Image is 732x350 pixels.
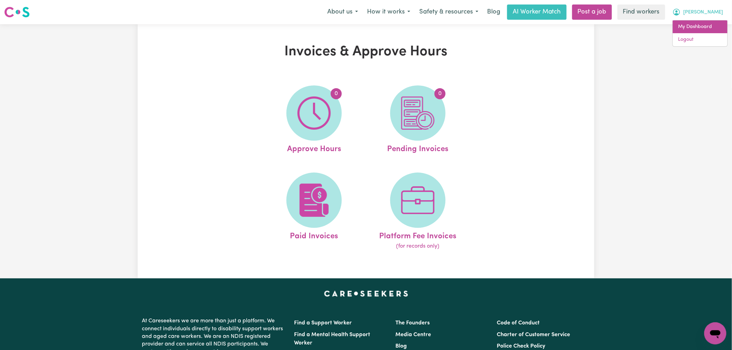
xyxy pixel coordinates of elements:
a: Paid Invoices [264,173,364,251]
span: [PERSON_NAME] [684,9,723,16]
button: Safety & resources [415,5,483,19]
a: The Founders [395,320,430,326]
a: Blog [395,343,407,349]
a: Police Check Policy [497,343,546,349]
span: Approve Hours [287,141,341,155]
span: 0 [331,88,342,99]
a: Platform Fee Invoices(for records only) [368,173,468,251]
span: Paid Invoices [290,228,338,242]
a: Find workers [617,4,665,20]
a: Find a Mental Health Support Worker [294,332,370,346]
a: Post a job [572,4,612,20]
iframe: Button to launch messaging window [704,322,726,344]
a: AI Worker Match [507,4,567,20]
a: My Dashboard [673,20,728,34]
span: 0 [434,88,446,99]
span: Pending Invoices [387,141,448,155]
a: Careseekers home page [324,291,408,296]
a: Find a Support Worker [294,320,352,326]
a: Code of Conduct [497,320,540,326]
a: Media Centre [395,332,431,338]
div: My Account [672,20,728,47]
a: Logout [673,33,728,46]
span: Platform Fee Invoices [379,228,456,242]
button: How it works [363,5,415,19]
a: Careseekers logo [4,4,30,20]
a: Approve Hours [264,85,364,155]
a: Blog [483,4,504,20]
button: About us [323,5,363,19]
a: Charter of Customer Service [497,332,570,338]
img: Careseekers logo [4,6,30,18]
span: (for records only) [396,242,439,250]
h1: Invoices & Approve Hours [218,44,514,60]
button: My Account [668,5,728,19]
a: Pending Invoices [368,85,468,155]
